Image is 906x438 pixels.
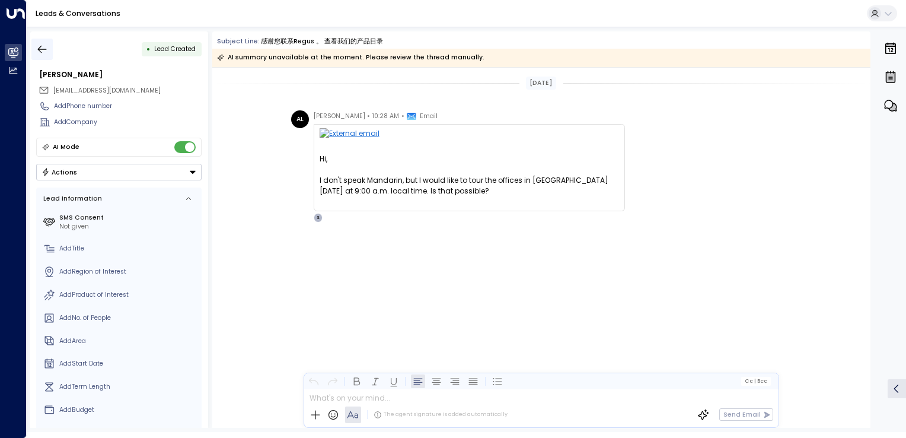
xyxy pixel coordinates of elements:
div: AddCompany [54,118,202,127]
span: [PERSON_NAME] [314,110,365,122]
div: AddArea [59,337,198,346]
div: AddBudget [59,405,198,415]
div: AI Mode [53,141,79,153]
a: Leads & Conversations [36,8,120,18]
button: Cc|Bcc [741,377,771,385]
span: Email [420,110,438,122]
div: S [314,213,323,223]
span: • [367,110,370,122]
span: | [754,378,755,384]
img: External email [320,128,619,143]
div: The agent signature is added automatically [374,411,508,419]
span: Cc Bcc [745,378,767,384]
div: AddPhone number [54,101,202,111]
span: Lead Created [154,45,196,53]
button: Undo [307,374,321,388]
div: • [146,41,151,57]
div: 感谢您联系Regus 。 查看我们的产品目录 [261,37,383,46]
button: Actions [36,164,202,180]
div: AddTitle [59,244,198,253]
div: AI summary unavailable at the moment. Please review the thread manually. [217,52,484,64]
div: I don't speak Mandarin, but I would like to tour the offices in [GEOGRAPHIC_DATA] [DATE] at 9:00 ... [320,175,619,196]
div: AddRegion of Interest [59,267,198,277]
button: Redo [325,374,339,388]
span: • [401,110,404,122]
span: ajmenton8@gmail.com [53,86,161,96]
div: Lead Information [40,194,102,204]
div: Hi, [320,154,619,196]
div: Not given [59,222,198,231]
div: AddTerm Length [59,382,198,392]
div: [PERSON_NAME] [39,69,202,80]
div: AddProduct of Interest [59,290,198,300]
div: Button group with a nested menu [36,164,202,180]
label: SMS Consent [59,213,198,223]
label: Source [59,427,198,437]
span: 10:28 AM [372,110,399,122]
span: [EMAIL_ADDRESS][DOMAIN_NAME] [53,86,161,95]
div: AddNo. of People [59,313,198,323]
span: Subject Line: [217,37,260,46]
div: [DATE] [526,77,556,90]
div: Actions [42,168,78,176]
div: AddStart Date [59,359,198,369]
div: AL [291,110,309,128]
